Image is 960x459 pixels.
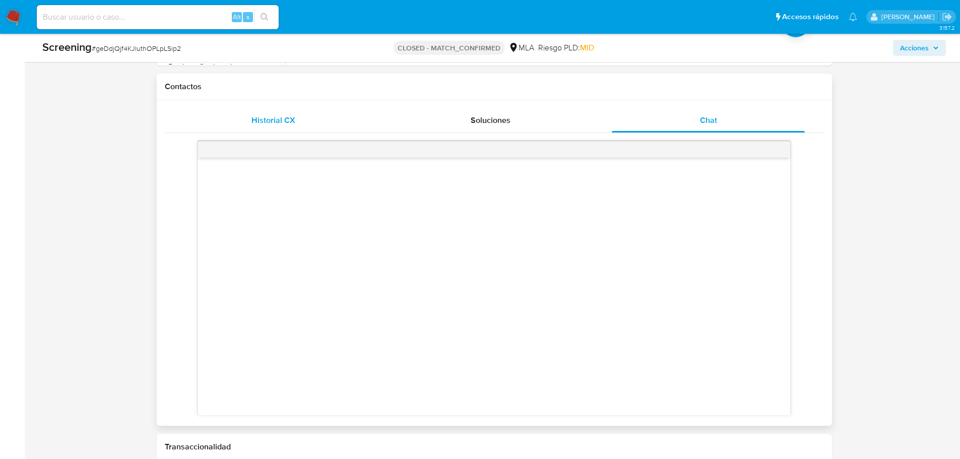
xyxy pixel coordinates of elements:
[538,42,594,53] span: Riesgo PLD:
[893,40,946,56] button: Acciones
[849,13,857,21] a: Notificaciones
[251,114,295,126] span: Historial CX
[165,442,824,452] h1: Transaccionalidad
[700,114,717,126] span: Chat
[394,41,504,55] p: CLOSED - MATCH_CONFIRMED
[580,42,594,53] span: MID
[508,42,534,53] div: MLA
[939,24,955,32] span: 3.157.2
[782,12,839,22] span: Accesos rápidos
[881,12,938,22] p: nicolas.tyrkiel@mercadolibre.com
[900,40,929,56] span: Acciones
[233,12,241,22] span: Alt
[37,11,279,24] input: Buscar usuario o caso...
[246,12,249,22] span: s
[942,12,952,22] a: Salir
[471,114,510,126] span: Soluciones
[165,82,824,92] h1: Contactos
[42,39,92,55] b: Screening
[254,10,275,24] button: search-icon
[92,43,181,53] span: # geDdjQjf4KJluthOPLpLSip2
